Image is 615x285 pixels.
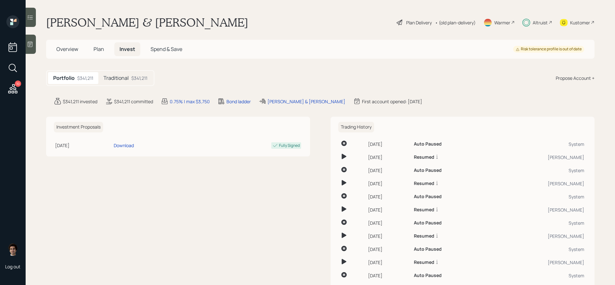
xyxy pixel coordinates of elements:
h6: Investment Proposals [54,122,103,132]
div: System [491,220,584,226]
div: [DATE] [368,167,409,174]
div: Propose Account + [556,75,594,81]
div: Log out [5,264,20,270]
div: [DATE] [368,259,409,266]
div: [PERSON_NAME] [491,180,584,187]
span: Invest [119,46,135,53]
span: Plan [94,46,104,53]
div: [PERSON_NAME] [491,259,584,266]
div: [DATE] [368,141,409,147]
h6: Auto Paused [414,168,442,173]
h5: Portfolio [53,75,75,81]
div: [PERSON_NAME] [491,233,584,239]
h6: Resumed [414,260,434,265]
div: 10 [15,80,21,87]
div: [DATE] [368,193,409,200]
div: • (old plan-delivery) [435,19,476,26]
div: Risk tolerance profile is out of date [516,46,582,52]
div: System [491,246,584,253]
div: [PERSON_NAME] [491,154,584,161]
div: [DATE] [368,180,409,187]
div: 0.75% | max $3,750 [170,98,210,105]
div: Plan Delivery [406,19,432,26]
h5: Traditional [103,75,129,81]
div: Kustomer [570,19,590,26]
div: [DATE] [368,154,409,161]
div: [DATE] [368,233,409,239]
div: $341,211 [77,75,93,81]
div: Fully Signed [279,143,300,148]
div: [PERSON_NAME] [491,206,584,213]
div: System [491,167,584,174]
h6: Resumed [414,155,434,160]
h6: Resumed [414,233,434,239]
div: [DATE] [55,142,111,149]
div: Bond ladder [226,98,251,105]
div: System [491,141,584,147]
h6: Auto Paused [414,220,442,226]
h6: Resumed [414,207,434,213]
div: [DATE] [368,220,409,226]
h6: Auto Paused [414,194,442,199]
div: System [491,193,584,200]
h6: Trading History [338,122,374,132]
img: harrison-schaefer-headshot-2.png [6,243,19,256]
h6: Auto Paused [414,247,442,252]
span: Overview [56,46,78,53]
div: $341,211 invested [63,98,97,105]
div: [DATE] [368,206,409,213]
div: $341,211 [131,75,147,81]
div: [PERSON_NAME] & [PERSON_NAME] [267,98,345,105]
div: System [491,272,584,279]
div: Download [114,142,134,149]
h6: Resumed [414,181,434,186]
div: Warmer [494,19,510,26]
div: First account opened: [DATE] [362,98,422,105]
span: Spend & Save [151,46,182,53]
div: [DATE] [368,272,409,279]
div: Altruist [533,19,548,26]
h6: Auto Paused [414,141,442,147]
h1: [PERSON_NAME] & [PERSON_NAME] [46,15,248,29]
div: [DATE] [368,246,409,253]
h6: Auto Paused [414,273,442,278]
div: $341,211 committed [114,98,153,105]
